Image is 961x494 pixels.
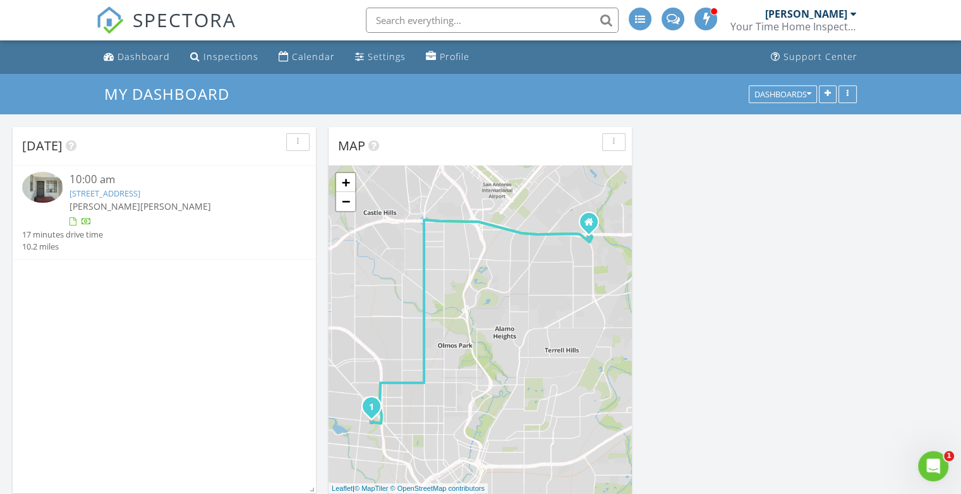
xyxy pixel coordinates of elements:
div: 1800 NE Loop 410 Ste. 216, San Antonio TX 78217 [589,222,596,229]
a: My Dashboard [104,83,240,104]
span: SPECTORA [133,6,236,33]
div: 17 minutes drive time [22,229,103,241]
div: Support Center [783,51,857,63]
a: SPECTORA [96,17,236,44]
div: 1509 W Woodlawn Ave, San Antonio, TX 78201 [372,406,379,414]
div: Dashboard [118,51,170,63]
a: Dashboard [99,45,175,69]
div: Settings [368,51,406,63]
a: © MapTiler [354,485,389,492]
div: 10.2 miles [22,241,103,253]
a: Zoom out [336,192,355,211]
span: [PERSON_NAME] [70,200,140,212]
span: Map [338,137,365,154]
i: 1 [369,403,374,412]
img: The Best Home Inspection Software - Spectora [96,6,124,34]
a: Profile [421,45,474,69]
a: Leaflet [332,485,353,492]
a: 10:00 am [STREET_ADDRESS] [PERSON_NAME][PERSON_NAME] 17 minutes drive time 10.2 miles [22,172,306,253]
div: | [329,483,488,494]
a: Settings [350,45,411,69]
div: Dashboards [754,90,811,99]
a: Support Center [766,45,862,69]
a: Calendar [274,45,340,69]
a: Inspections [185,45,263,69]
iframe: Intercom live chat [918,451,948,481]
div: 10:00 am [70,172,283,188]
a: [STREET_ADDRESS] [70,188,140,199]
div: Profile [440,51,469,63]
img: 9359792%2Freports%2Fcbb7ae14-8f2c-4952-87ba-7deebd6a496a%2Fcover_photos%2FyXccjocOudE19GL6Rdqj%2F... [22,172,63,203]
div: [PERSON_NAME] [765,8,847,20]
a: © OpenStreetMap contributors [390,485,485,492]
button: Dashboards [749,85,817,103]
div: Inspections [203,51,258,63]
div: Your Time Home Inspections [730,20,857,33]
span: 1 [944,451,954,461]
div: Calendar [292,51,335,63]
input: Search everything... [366,8,619,33]
span: [PERSON_NAME] [140,200,211,212]
a: Zoom in [336,173,355,192]
span: [DATE] [22,137,63,154]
